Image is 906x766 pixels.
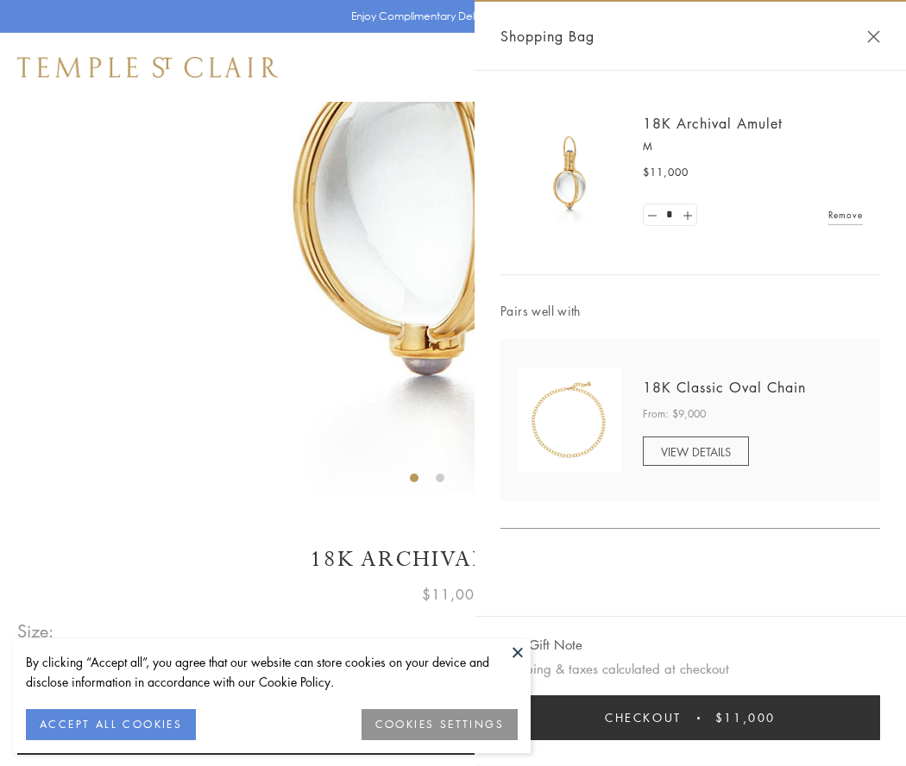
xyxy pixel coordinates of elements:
[643,436,749,466] a: VIEW DETAILS
[643,164,689,181] span: $11,000
[828,205,863,224] a: Remove
[500,634,582,656] button: Add Gift Note
[500,301,880,321] span: Pairs well with
[26,709,196,740] button: ACCEPT ALL COOKIES
[362,709,518,740] button: COOKIES SETTINGS
[715,708,776,727] span: $11,000
[351,8,547,25] p: Enjoy Complimentary Delivery & Returns
[422,583,484,606] span: $11,000
[643,378,806,397] a: 18K Classic Oval Chain
[643,405,706,423] span: From: $9,000
[678,204,695,226] a: Set quantity to 2
[17,544,889,574] h1: 18K Archival Amulet
[500,695,880,740] button: Checkout $11,000
[644,204,661,226] a: Set quantity to 0
[643,114,783,133] a: 18K Archival Amulet
[605,708,682,727] span: Checkout
[643,138,863,155] p: M
[867,30,880,43] button: Close Shopping Bag
[518,121,621,224] img: 18K Archival Amulet
[17,57,278,78] img: Temple St. Clair
[661,443,731,460] span: VIEW DETAILS
[518,368,621,472] img: N88865-OV18
[17,617,55,645] span: Size:
[26,652,518,692] div: By clicking “Accept all”, you agree that our website can store cookies on your device and disclos...
[500,658,880,680] p: Shipping & taxes calculated at checkout
[500,25,595,47] span: Shopping Bag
